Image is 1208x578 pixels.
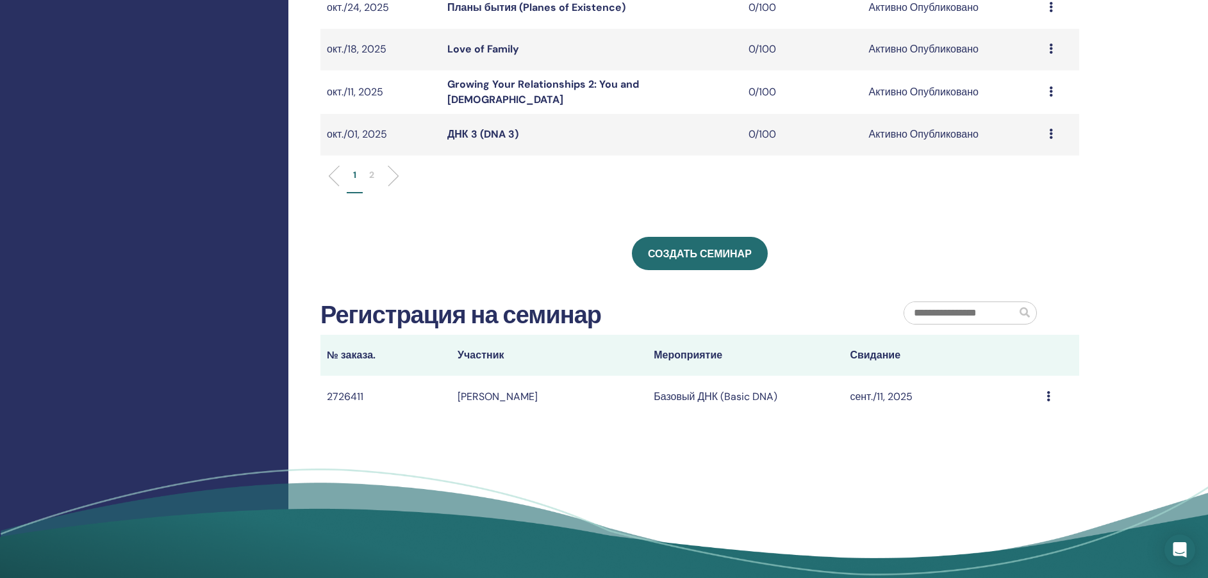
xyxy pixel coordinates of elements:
td: 2726411 [320,376,451,417]
th: Мероприятие [647,335,843,376]
p: 2 [369,168,374,182]
td: окт./01, 2025 [320,114,441,156]
td: 0/100 [742,114,863,156]
p: 1 [353,168,356,182]
td: сент./11, 2025 [843,376,1039,417]
a: Growing Your Relationships 2: You and [DEMOGRAPHIC_DATA] [447,77,639,106]
th: № заказа. [320,335,451,376]
td: окт./11, 2025 [320,70,441,114]
h2: Регистрация на семинар [320,301,601,330]
th: Участник [451,335,647,376]
td: [PERSON_NAME] [451,376,647,417]
a: ДНК 3 (DNA 3) [447,127,518,141]
td: 0/100 [742,70,863,114]
a: Love of Family [447,42,519,56]
td: 0/100 [742,29,863,70]
td: окт./18, 2025 [320,29,441,70]
a: Планы бытия (Planes of Existence) [447,1,625,14]
a: Создать семинар [632,237,768,270]
td: Базовый ДНК (Basic DNA) [647,376,843,417]
span: Создать семинар [648,247,752,261]
th: Свидание [843,335,1039,376]
td: Активно Опубликовано [863,29,1043,70]
td: Активно Опубликовано [863,114,1043,156]
div: Open Intercom Messenger [1164,534,1195,565]
td: Активно Опубликовано [863,70,1043,114]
